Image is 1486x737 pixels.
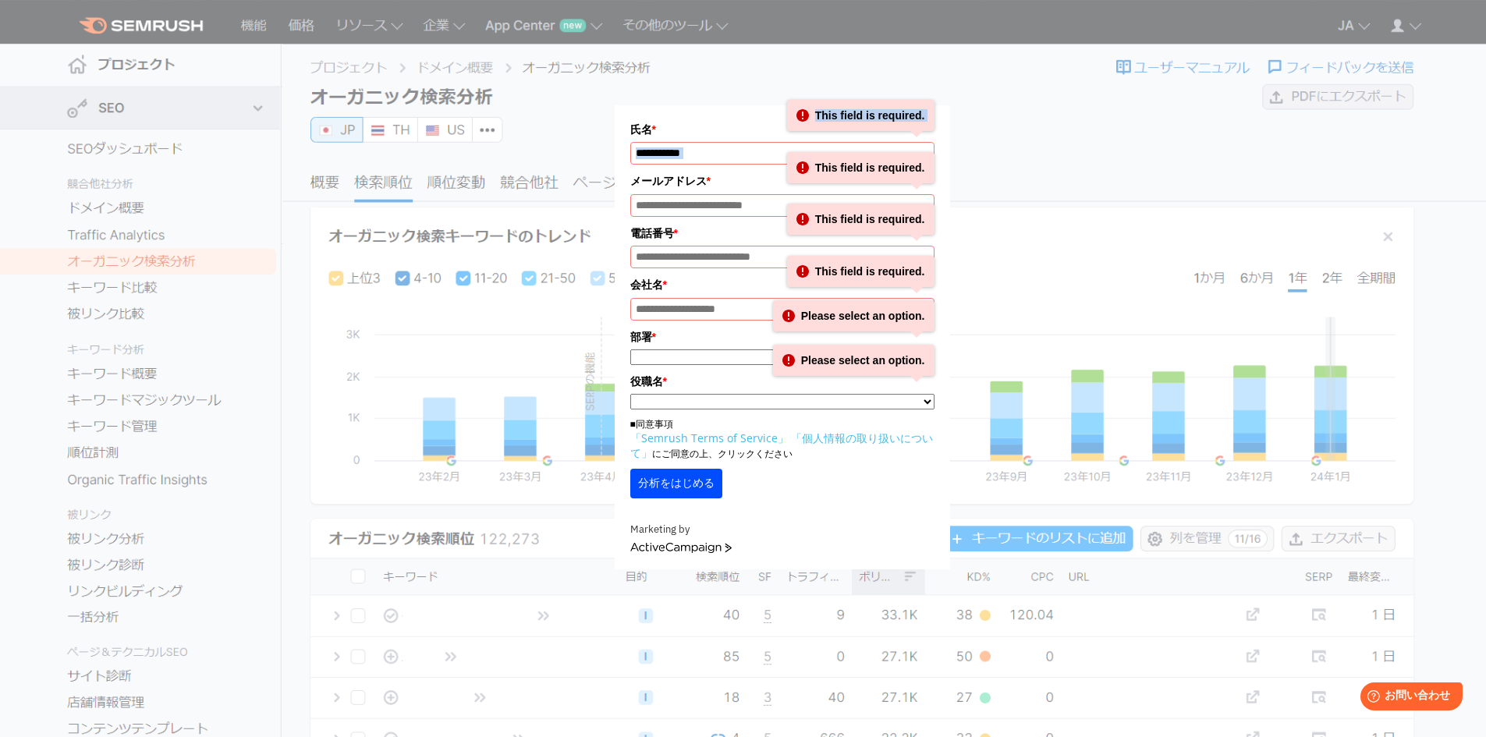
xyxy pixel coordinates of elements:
[787,100,935,131] div: This field is required.
[630,373,935,390] label: 役職名
[630,276,935,293] label: 会社名
[630,431,789,445] a: 「Semrush Terms of Service」
[787,204,935,235] div: This field is required.
[787,256,935,287] div: This field is required.
[630,522,935,538] div: Marketing by
[630,121,935,138] label: 氏名
[773,300,935,331] div: Please select an option.
[630,417,935,461] p: ■同意事項 にご同意の上、クリックください
[630,225,935,242] label: 電話番号
[787,152,935,183] div: This field is required.
[630,172,935,190] label: メールアドレス
[630,469,722,498] button: 分析をはじめる
[773,345,935,376] div: Please select an option.
[630,431,933,460] a: 「個人情報の取り扱いについて」
[630,328,935,345] label: 部署
[1347,676,1469,720] iframe: Help widget launcher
